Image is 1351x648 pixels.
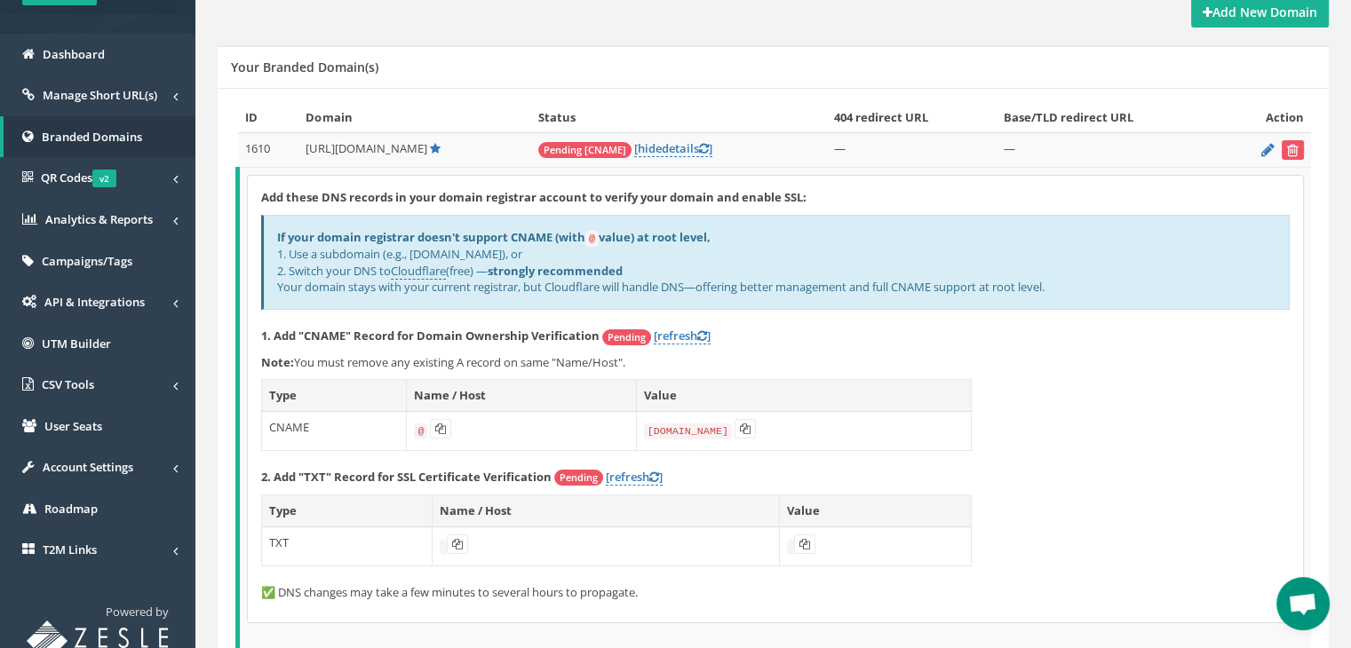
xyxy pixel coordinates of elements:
span: [URL][DOMAIN_NAME] [306,140,426,156]
td: CNAME [262,411,407,450]
span: QR Codes [41,170,116,186]
span: Roadmap [44,501,98,517]
a: [hidedetails] [634,140,712,157]
th: Value [780,495,972,527]
th: Status [531,102,826,133]
span: Campaigns/Tags [42,253,132,269]
span: v2 [92,170,116,187]
span: CSV Tools [42,376,94,392]
td: 1610 [238,133,299,168]
code: [DOMAIN_NAME] [644,423,732,439]
th: Base/TLD redirect URL [997,102,1222,133]
strong: 2. Add "TXT" Record for SSL Certificate Verification [261,469,552,485]
th: Name / Host [432,495,780,527]
span: Manage Short URL(s) [43,87,157,103]
p: ✅ DNS changes may take a few minutes to several hours to propagate. [261,584,1290,601]
td: — [826,133,996,168]
div: 1. Use a subdomain (e.g., [DOMAIN_NAME]), or 2. Switch your DNS to (free) — Your domain stays wit... [261,215,1290,310]
span: Dashboard [43,46,105,62]
b: Note: [261,354,294,370]
th: Name / Host [407,380,636,412]
a: Open chat [1276,577,1330,630]
th: Type [262,380,407,412]
span: User Seats [44,418,102,434]
b: If your domain registrar doesn't support CNAME (with value) at root level, [277,229,711,245]
p: You must remove any existing A record on same "Name/Host". [261,354,1290,371]
span: Analytics & Reports [45,211,153,227]
span: Branded Domains [42,129,142,145]
th: Domain [298,102,531,133]
td: — [997,133,1222,168]
th: 404 redirect URL [826,102,996,133]
th: Type [262,495,433,527]
th: ID [238,102,299,133]
span: Pending [CNAME] [538,142,632,158]
a: Cloudflare [391,263,446,280]
code: @ [585,231,599,247]
h5: Your Branded Domain(s) [231,60,378,74]
strong: Add these DNS records in your domain registrar account to verify your domain and enable SSL: [261,189,807,205]
span: API & Integrations [44,294,145,310]
th: Value [636,380,971,412]
a: [refresh] [654,328,711,344]
td: TXT [262,526,433,565]
span: Pending [554,470,603,486]
a: [refresh] [606,469,663,486]
b: strongly recommended [488,263,623,279]
span: Powered by [106,604,169,620]
strong: Add New Domain [1203,4,1317,20]
span: Account Settings [43,459,133,475]
span: T2M Links [43,541,97,557]
span: hide [638,140,662,156]
th: Action [1222,102,1311,133]
code: @ [414,423,427,439]
span: Pending [602,329,651,345]
span: UTM Builder [42,336,111,352]
a: Default [429,140,440,156]
strong: 1. Add "CNAME" Record for Domain Ownership Verification [261,328,600,344]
